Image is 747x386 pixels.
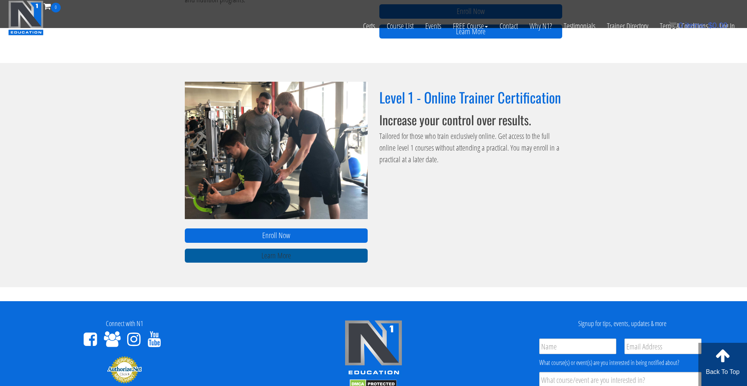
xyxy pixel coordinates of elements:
div: What course(s) or event(s) are you interested in being notified about? [539,358,701,367]
a: Events [419,12,447,40]
img: n1-edu-logo [344,320,403,377]
a: Testimonials [558,12,601,40]
input: Email Address [624,339,701,354]
p: Tailored for those who train exclusively online. Get access to the full online level 1 courses wi... [379,130,562,165]
h4: Signup for tips, events, updates & more [504,320,741,328]
a: Enroll Now [185,228,368,243]
a: Certs [357,12,381,40]
a: Why N1? [524,12,558,40]
p: Back To Top [698,367,747,377]
a: Log In [714,12,741,40]
a: Learn More [185,249,368,263]
bdi: 0.00 [708,21,728,30]
img: n1-education [8,0,44,35]
span: $ [708,21,712,30]
h2: Level 1 - Online Trainer Certification [379,89,562,105]
img: Authorize.Net Merchant - Click to Verify [107,356,142,384]
span: items: [685,21,706,30]
input: Name [539,339,616,354]
a: Contact [494,12,524,40]
a: 0 items: $0.00 [669,21,728,30]
h3: Increase your control over results. [379,113,562,126]
a: 0 [44,1,61,11]
a: FREE Course [447,12,494,40]
h4: Connect with N1 [6,320,243,328]
span: 0 [679,21,683,30]
a: Terms & Conditions [654,12,714,40]
img: n1-trainer [185,82,368,219]
span: 0 [51,3,61,12]
a: Trainer Directory [601,12,654,40]
img: icon11.png [669,21,677,29]
a: Course List [381,12,419,40]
